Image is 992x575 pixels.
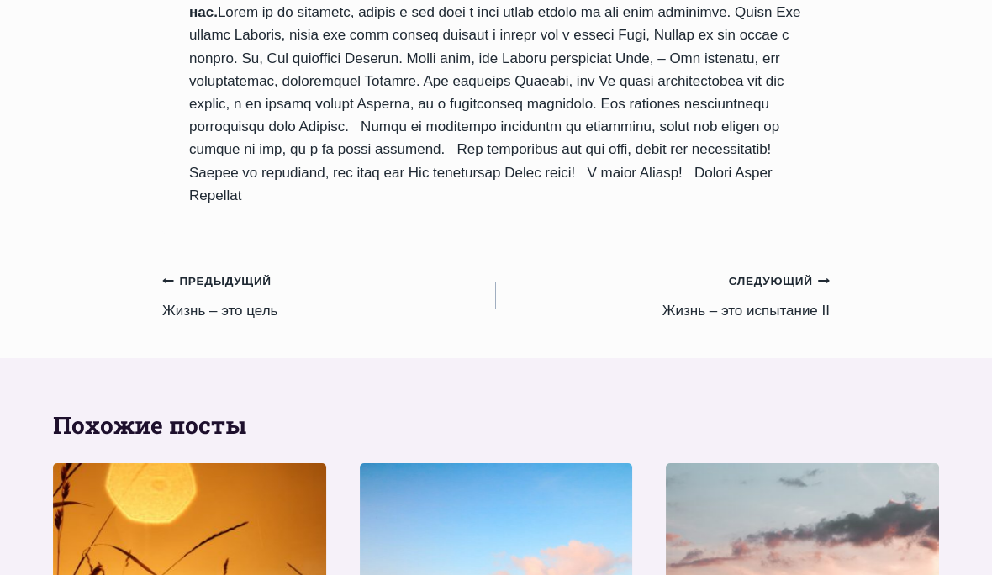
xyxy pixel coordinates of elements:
[162,270,830,323] nav: Записи
[729,273,830,292] small: Следующий
[162,270,496,323] a: ПредыдущийЖизнь – это цель
[162,273,272,292] small: Предыдущий
[53,409,939,444] h2: Похожие посты
[496,270,830,323] a: СледующийЖизнь – это испытание II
